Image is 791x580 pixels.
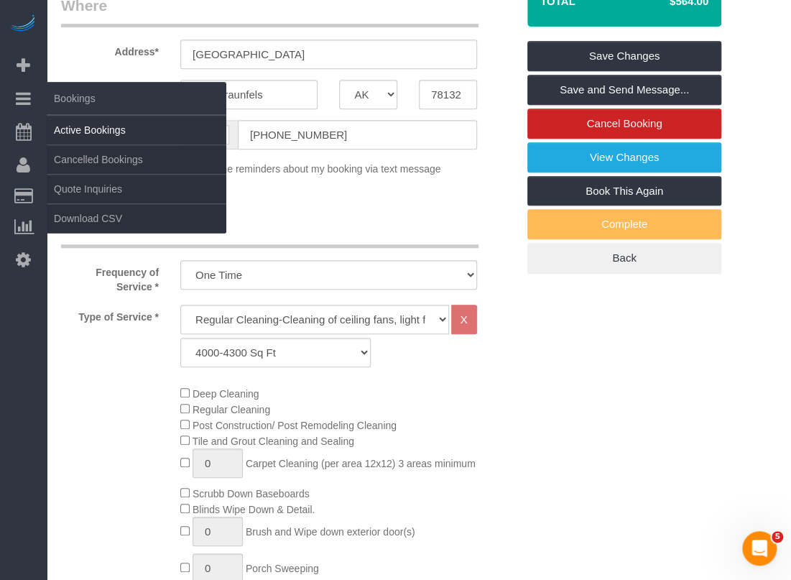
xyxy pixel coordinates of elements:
[180,80,318,109] input: City*
[193,488,310,500] span: Scrubb Down Baseboards
[47,204,226,233] a: Download CSV
[193,420,397,431] span: Post Construction/ Post Remodeling Cleaning
[47,175,226,203] a: Quote Inquiries
[193,404,270,415] span: Regular Cleaning
[742,531,777,566] iframe: Intercom live chat
[246,526,415,538] span: Brush and Wipe down exterior door(s)
[527,75,721,105] a: Save and Send Message...
[50,260,170,294] label: Frequency of Service *
[419,80,477,109] input: Zip Code*
[50,305,170,324] label: Type of Service *
[47,116,226,144] a: Active Bookings
[47,115,226,234] ul: Bookings
[527,176,721,206] a: Book This Again
[527,41,721,71] a: Save Changes
[193,504,315,515] span: Blinds Wipe Down & Detail.
[527,142,721,172] a: View Changes
[50,40,170,59] label: Address*
[193,163,441,175] span: Send me reminders about my booking via text message
[527,109,721,139] a: Cancel Booking
[47,82,226,115] span: Bookings
[193,436,354,447] span: Tile and Grout Cleaning and Sealing
[47,145,226,174] a: Cancelled Bookings
[246,458,476,469] span: Carpet Cleaning (per area 12x12) 3 areas minimum
[527,243,721,273] a: Back
[61,216,478,248] legend: What
[246,563,319,574] span: Porch Sweeping
[9,14,37,34] img: Automaid Logo
[772,531,783,543] span: 5
[238,120,477,149] input: Phone*
[193,388,259,400] span: Deep Cleaning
